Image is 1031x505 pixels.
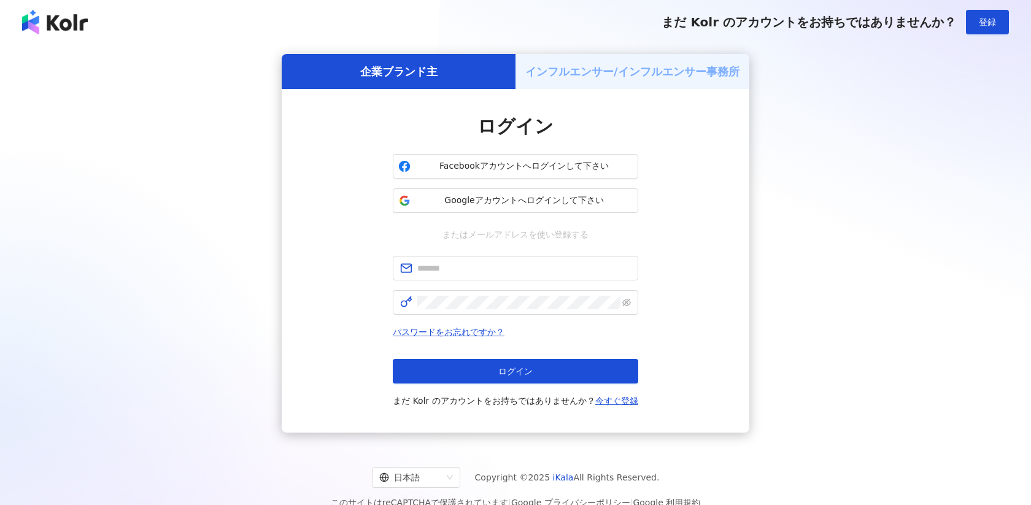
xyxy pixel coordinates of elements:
[622,298,631,307] span: eye-invisible
[979,17,996,27] span: 登録
[393,154,638,179] button: Facebookアカウントへログインして下さい
[595,396,638,406] a: 今すぐ登録
[415,195,633,207] span: Googleアカウントへログインして下さい
[434,228,597,241] span: またはメールアドレスを使い登録する
[415,160,633,172] span: Facebookアカウントへログインして下さい
[393,327,504,337] a: パスワードをお忘れですか？
[379,468,442,487] div: 日本語
[393,188,638,213] button: Googleアカウントへログインして下さい
[360,64,438,79] h5: 企業ブランド主
[393,393,638,408] span: まだ Kolr のアカウントをお持ちではありませんか？
[22,10,88,34] img: logo
[553,472,574,482] a: iKala
[966,10,1009,34] button: 登録
[525,64,739,79] h5: インフルエンサー/インフルエンサー事務所
[393,359,638,384] button: ログイン
[498,366,533,376] span: ログイン
[662,15,956,29] span: まだ Kolr のアカウントをお持ちではありませんか？
[475,470,660,485] span: Copyright © 2025 All Rights Reserved.
[477,115,554,137] span: ログイン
